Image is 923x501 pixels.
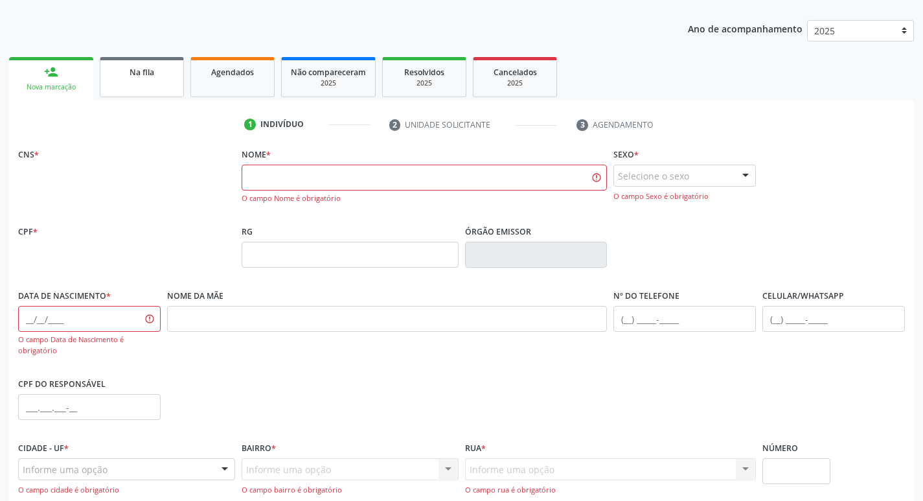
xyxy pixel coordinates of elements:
div: person_add [44,65,58,79]
input: ___.___.___-__ [18,394,161,420]
span: Selecione o sexo [618,169,689,183]
label: Cidade - UF [18,438,69,458]
label: Número [762,438,798,458]
label: Data de nascimento [18,286,111,306]
label: CNS [18,145,39,165]
span: Agendados [211,67,254,78]
input: __/__/____ [18,306,161,332]
div: 2025 [392,78,457,88]
label: Rua [465,438,486,458]
span: Não compareceram [291,67,366,78]
p: Ano de acompanhamento [688,20,803,36]
div: O campo bairro é obrigatório [242,485,459,496]
div: O campo rua é obrigatório [465,485,757,496]
span: Informe uma opção [23,463,108,476]
label: Celular/WhatsApp [762,286,844,306]
div: 2025 [483,78,547,88]
div: Nova marcação [18,82,84,92]
div: Indivíduo [260,119,304,130]
div: O campo Sexo é obrigatório [613,191,756,202]
label: CPF [18,222,38,242]
label: Nº do Telefone [613,286,679,306]
span: Cancelados [494,67,537,78]
label: Nome [242,145,271,165]
label: Órgão emissor [465,222,531,242]
label: Sexo [613,145,639,165]
label: Nome da mãe [167,286,223,306]
div: 2025 [291,78,366,88]
div: O campo cidade é obrigatório [18,485,235,496]
div: O campo Data de Nascimento é obrigatório [18,334,161,356]
label: Bairro [242,438,276,458]
label: CPF do responsável [18,374,106,394]
label: RG [242,222,253,242]
input: (__) _____-_____ [762,306,905,332]
div: O campo Nome é obrigatório [242,193,608,204]
span: Na fila [130,67,154,78]
span: Resolvidos [404,67,444,78]
input: (__) _____-_____ [613,306,756,332]
div: 1 [244,119,256,130]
